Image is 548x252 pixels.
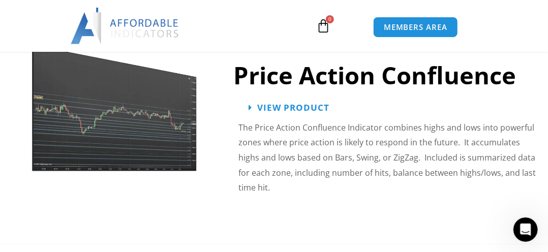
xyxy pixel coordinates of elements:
a: 0 [301,11,346,41]
span: 0 [326,15,334,23]
img: Price Action Confluence | Affordable Indicators – NinjaTrader [31,33,198,176]
span: MEMBERS AREA [384,23,447,31]
a: View Product [249,103,330,112]
a: MEMBERS AREA [373,17,458,38]
a: Price Action Confluence [234,59,516,91]
iframe: Intercom live chat [513,217,538,242]
p: The Price Action Confluence Indicator combines highs and lows into powerful zones where price act... [239,120,538,196]
img: LogoAI | Affordable Indicators – NinjaTrader [71,8,180,44]
span: View Product [258,103,330,112]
